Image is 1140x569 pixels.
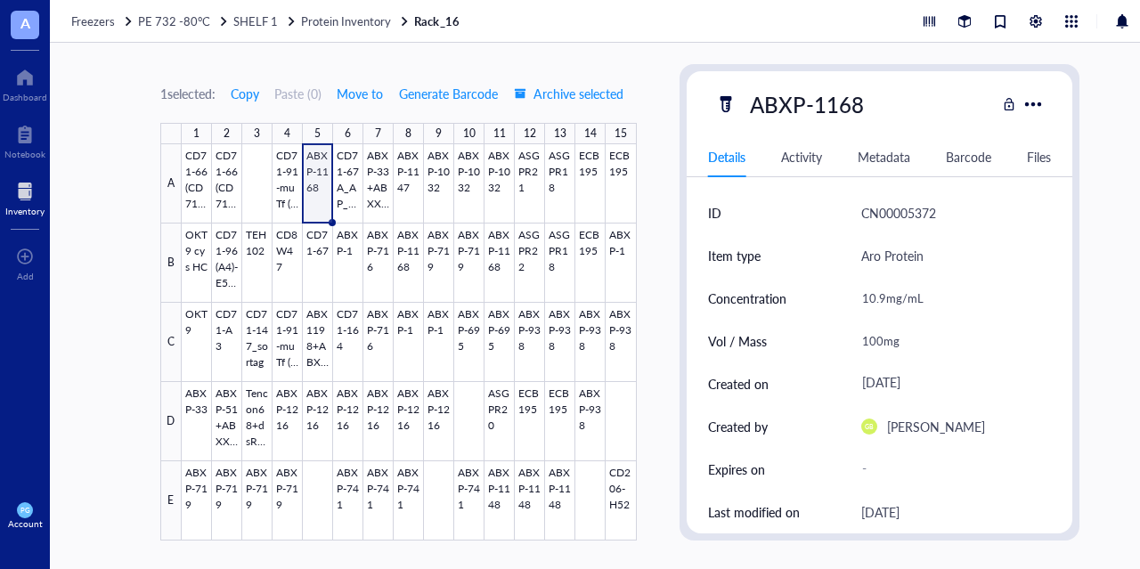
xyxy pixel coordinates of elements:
[858,147,910,167] div: Metadata
[71,13,134,29] a: Freezers
[231,86,259,101] span: Copy
[887,416,985,437] div: [PERSON_NAME]
[230,79,260,108] button: Copy
[414,13,462,29] a: Rack_16
[3,92,47,102] div: Dashboard
[493,123,506,144] div: 11
[781,147,822,167] div: Activity
[301,12,391,29] span: Protein Inventory
[463,123,476,144] div: 10
[742,85,872,123] div: ABXP-1168
[399,86,498,101] span: Generate Barcode
[513,79,624,108] button: Archive selected
[138,13,230,29] a: PE 732 -80°C
[8,518,43,529] div: Account
[20,506,29,514] span: PG
[708,246,761,265] div: Item type
[398,79,499,108] button: Generate Barcode
[584,123,597,144] div: 14
[708,331,767,351] div: Vol / Mass
[708,417,768,436] div: Created by
[405,123,411,144] div: 8
[274,79,322,108] button: Paste (0)
[160,224,182,303] div: B
[314,123,321,144] div: 5
[254,123,260,144] div: 3
[284,123,290,144] div: 4
[854,322,1045,360] div: 100mg
[345,123,351,144] div: 6
[17,271,34,281] div: Add
[160,461,182,541] div: E
[865,423,873,431] span: GB
[336,79,384,108] button: Move to
[20,12,30,34] span: A
[160,382,182,461] div: D
[708,459,765,479] div: Expires on
[160,144,182,224] div: A
[708,289,786,308] div: Concentration
[861,202,936,224] div: CN00005372
[233,12,278,29] span: SHELF 1
[436,123,442,144] div: 9
[861,245,924,266] div: Aro Protein
[554,123,566,144] div: 13
[708,203,721,223] div: ID
[160,84,216,103] div: 1 selected:
[524,123,536,144] div: 12
[5,206,45,216] div: Inventory
[4,120,45,159] a: Notebook
[1027,147,1051,167] div: Files
[71,12,115,29] span: Freezers
[708,374,769,394] div: Created on
[708,147,745,167] div: Details
[233,13,411,29] a: SHELF 1Protein Inventory
[861,501,900,523] div: [DATE]
[224,123,230,144] div: 2
[946,147,991,167] div: Barcode
[193,123,199,144] div: 1
[337,86,383,101] span: Move to
[3,63,47,102] a: Dashboard
[160,303,182,382] div: C
[514,86,623,101] span: Archive selected
[854,453,1045,485] div: -
[5,177,45,216] a: Inventory
[615,123,627,144] div: 15
[138,12,210,29] span: PE 732 -80°C
[854,368,1045,400] div: [DATE]
[4,149,45,159] div: Notebook
[708,502,800,522] div: Last modified on
[375,123,381,144] div: 7
[854,280,1045,317] div: 10.9mg/mL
